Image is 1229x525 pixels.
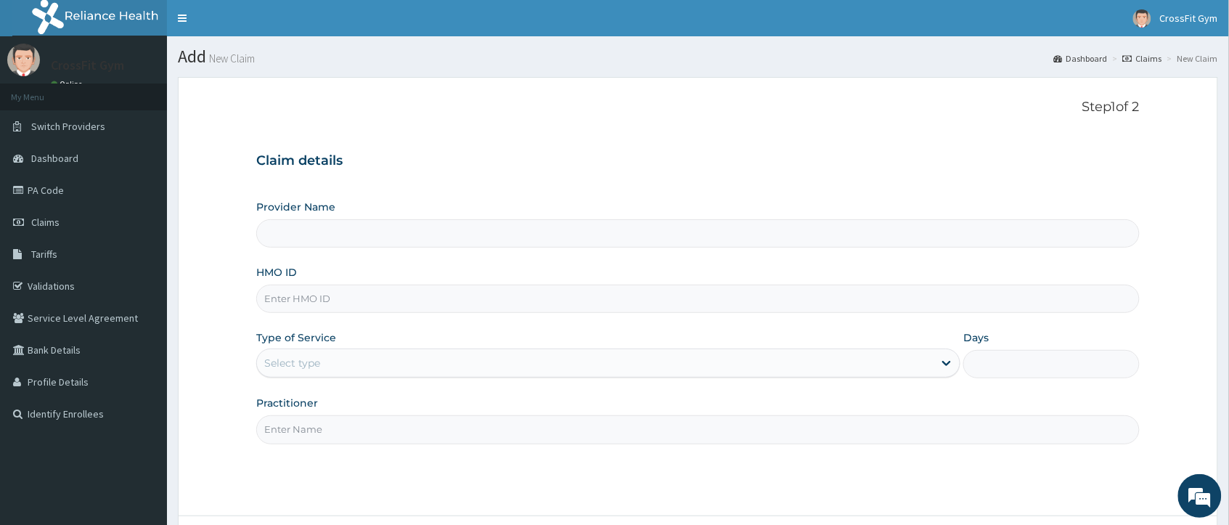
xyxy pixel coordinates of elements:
h3: Claim details [256,153,1139,169]
a: Claims [1123,52,1162,65]
div: Select type [264,356,320,370]
img: User Image [7,44,40,76]
small: New Claim [206,53,255,64]
span: Switch Providers [31,120,105,133]
img: User Image [1133,9,1151,28]
p: CrossFit Gym [51,59,124,72]
label: Days [963,330,989,345]
label: HMO ID [256,265,297,280]
label: Practitioner [256,396,318,410]
li: New Claim [1164,52,1218,65]
a: Online [51,79,86,89]
span: Claims [31,216,60,229]
label: Provider Name [256,200,335,214]
span: Tariffs [31,248,57,261]
span: CrossFit Gym [1160,12,1218,25]
a: Dashboard [1054,52,1108,65]
input: Enter HMO ID [256,285,1139,313]
h1: Add [178,47,1218,66]
label: Type of Service [256,330,336,345]
span: Dashboard [31,152,78,165]
input: Enter Name [256,415,1139,444]
p: Step 1 of 2 [256,99,1139,115]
